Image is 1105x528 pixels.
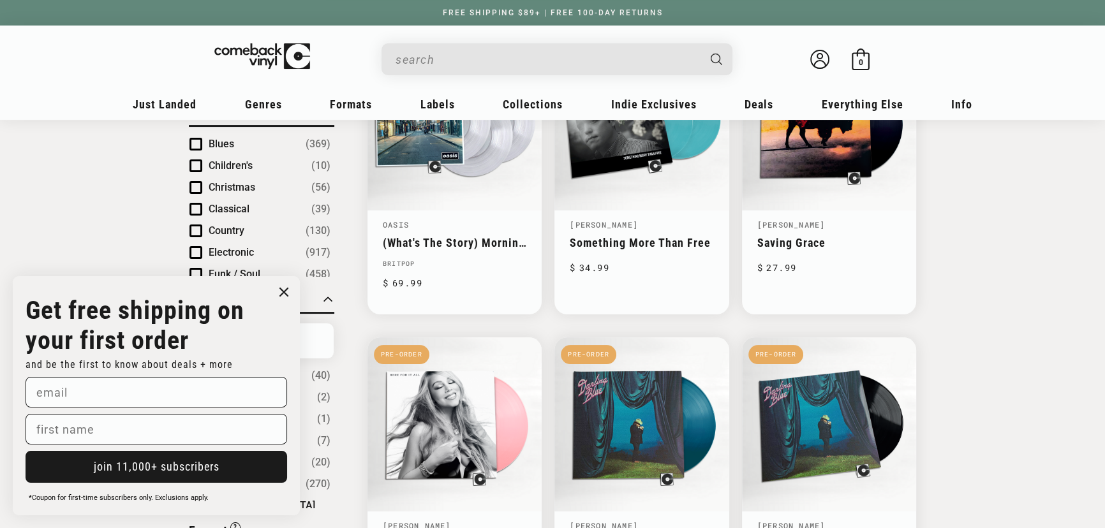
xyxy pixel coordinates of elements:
[306,136,330,152] span: Number of products: (369)
[306,476,330,492] span: Number of products: (270)
[430,8,676,17] a: FREE SHIPPING $89+ | FREE 100-DAY RETURNS
[26,414,287,444] input: first name
[382,43,732,75] div: Search
[311,180,330,195] span: Number of products: (56)
[503,98,563,111] span: Collections
[209,138,234,150] span: Blues
[611,98,697,111] span: Indie Exclusives
[245,98,282,111] span: Genres
[570,219,638,230] a: [PERSON_NAME]
[209,159,253,172] span: Children's
[306,245,330,260] span: Number of products: (917)
[311,368,330,383] span: Number of products: (40)
[700,43,734,75] button: Search
[274,282,293,302] button: Close dialog
[209,203,249,215] span: Classical
[745,98,773,111] span: Deals
[822,98,903,111] span: Everything Else
[383,219,409,230] a: Oasis
[317,411,330,427] span: Number of products: (1)
[757,219,826,230] a: [PERSON_NAME]
[396,47,698,73] input: When autocomplete results are available use up and down arrows to review and enter to select
[26,451,287,483] button: join 11,000+ subscribers
[570,236,713,249] a: Something More Than Free
[317,390,330,405] span: Number of products: (2)
[951,98,972,111] span: Info
[311,202,330,217] span: Number of products: (39)
[420,98,455,111] span: Labels
[26,358,233,370] span: and be the first to know about deals + more
[209,181,255,193] span: Christmas
[209,246,254,258] span: Electronic
[383,236,526,249] a: (What's The Story) Morning Glory?
[306,267,330,282] span: Number of products: (458)
[311,455,330,470] span: Number of products: (20)
[29,494,209,502] span: *Coupon for first-time subscribers only. Exclusions apply.
[26,377,287,407] input: email
[757,236,901,249] a: Saving Grace
[133,98,197,111] span: Just Landed
[311,158,330,173] span: Number of products: (10)
[306,223,330,238] span: Number of products: (130)
[26,295,244,355] strong: Get free shipping on your first order
[317,433,330,448] span: Number of products: (7)
[209,224,244,237] span: Country
[859,57,863,67] span: 0
[330,98,372,111] span: Formats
